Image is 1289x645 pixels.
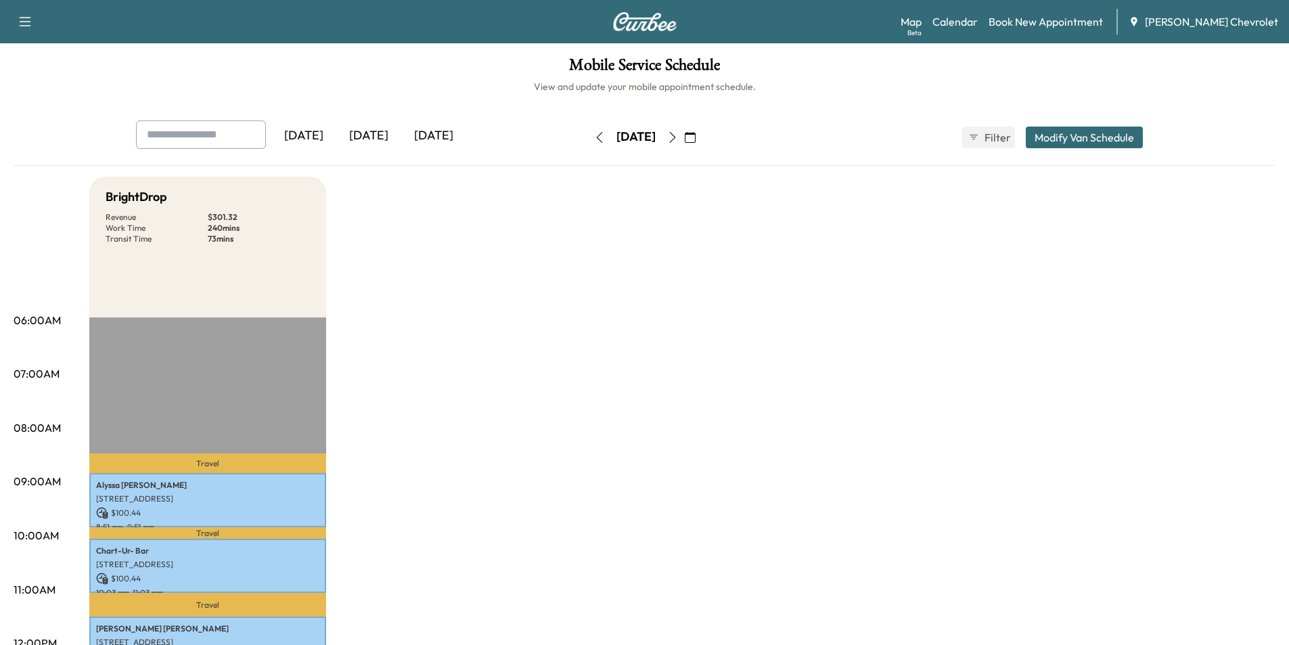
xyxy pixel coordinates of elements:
p: Chart-Ur- Bar [96,546,319,556]
p: $ 100.44 [96,573,319,585]
p: [PERSON_NAME] [PERSON_NAME] [96,623,319,634]
p: 06:00AM [14,312,61,328]
p: 73 mins [208,233,310,244]
div: [DATE] [616,129,656,146]
p: 08:00AM [14,420,61,436]
p: 10:03 am - 11:03 am [96,587,319,598]
span: Filter [985,129,1009,146]
button: Filter [962,127,1015,148]
p: Transit Time [106,233,208,244]
p: Alyssa [PERSON_NAME] [96,480,319,491]
p: $ 100.44 [96,507,319,519]
p: 8:51 am - 9:51 am [96,522,319,533]
p: [STREET_ADDRESS] [96,559,319,570]
h5: BrightDrop [106,187,167,206]
a: MapBeta [901,14,922,30]
a: Calendar [932,14,978,30]
div: [DATE] [271,120,336,152]
span: [PERSON_NAME] Chevrolet [1145,14,1278,30]
p: Work Time [106,223,208,233]
p: Travel [89,593,326,617]
p: 11:00AM [14,581,55,598]
div: [DATE] [401,120,466,152]
h6: View and update your mobile appointment schedule. [14,80,1275,93]
p: $ 301.32 [208,212,310,223]
div: [DATE] [336,120,401,152]
p: Travel [89,453,326,472]
div: Beta [907,28,922,38]
button: Modify Van Schedule [1026,127,1143,148]
p: [STREET_ADDRESS] [96,493,319,504]
h1: Mobile Service Schedule [14,57,1275,80]
p: 07:00AM [14,365,60,382]
p: 09:00AM [14,473,61,489]
a: Book New Appointment [989,14,1103,30]
p: 10:00AM [14,527,59,543]
p: Revenue [106,212,208,223]
p: Travel [89,527,326,538]
p: 240 mins [208,223,310,233]
img: Curbee Logo [612,12,677,31]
